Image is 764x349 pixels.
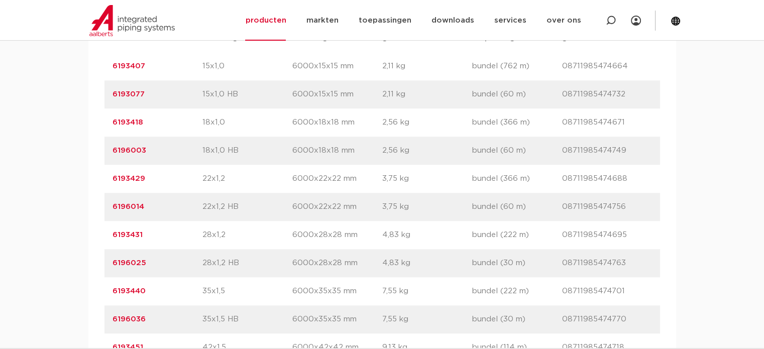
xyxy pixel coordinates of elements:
[562,313,652,325] p: 08711985474770
[202,60,292,72] p: 15x1,0
[292,60,382,72] p: 6000x15x15 mm
[292,145,382,157] p: 6000x18x18 mm
[382,60,472,72] p: 2,11 kg
[472,117,562,129] p: bundel (366 m)
[113,175,145,182] a: 6193429
[382,201,472,213] p: 3,75 kg
[472,313,562,325] p: bundel (30 m)
[382,229,472,241] p: 4,83 kg
[472,145,562,157] p: bundel (60 m)
[202,173,292,185] p: 22x1,2
[382,313,472,325] p: 7,55 kg
[202,257,292,269] p: 28x1,2 HB
[113,259,146,267] a: 6196025
[113,315,146,323] a: 6196036
[562,145,652,157] p: 08711985474749
[113,203,144,210] a: 6196014
[292,229,382,241] p: 6000x28x28 mm
[113,62,145,70] a: 6193407
[472,201,562,213] p: bundel (60 m)
[113,90,145,98] a: 6193077
[562,285,652,297] p: 08711985474701
[562,257,652,269] p: 08711985474763
[382,285,472,297] p: 7,55 kg
[472,229,562,241] p: bundel (222 m)
[202,145,292,157] p: 18x1,0 HB
[382,117,472,129] p: 2,56 kg
[292,173,382,185] p: 6000x22x22 mm
[202,313,292,325] p: 35x1,5 HB
[472,88,562,100] p: bundel (60 m)
[562,60,652,72] p: 08711985474664
[562,88,652,100] p: 08711985474732
[202,117,292,129] p: 18x1,0
[292,88,382,100] p: 6000x15x15 mm
[472,285,562,297] p: bundel (222 m)
[562,117,652,129] p: 08711985474671
[113,119,143,126] a: 6193418
[382,257,472,269] p: 4,83 kg
[292,313,382,325] p: 6000x35x35 mm
[472,257,562,269] p: bundel (30 m)
[292,285,382,297] p: 6000x35x35 mm
[202,201,292,213] p: 22x1,2 HB
[562,173,652,185] p: 08711985474688
[113,231,143,239] a: 6193431
[382,173,472,185] p: 3,75 kg
[562,201,652,213] p: 08711985474756
[292,257,382,269] p: 6000x28x28 mm
[382,88,472,100] p: 2,11 kg
[292,117,382,129] p: 6000x18x18 mm
[382,145,472,157] p: 2,56 kg
[202,88,292,100] p: 15x1,0 HB
[202,285,292,297] p: 35x1,5
[113,147,146,154] a: 6196003
[562,229,652,241] p: 08711985474695
[472,173,562,185] p: bundel (366 m)
[292,201,382,213] p: 6000x22x22 mm
[472,60,562,72] p: bundel (762 m)
[202,229,292,241] p: 28x1,2
[113,287,146,295] a: 6193440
